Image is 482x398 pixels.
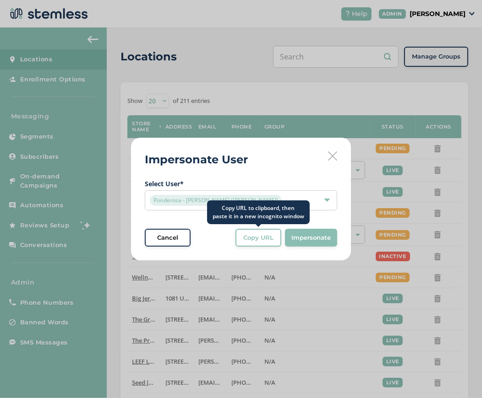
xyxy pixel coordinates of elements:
[150,195,282,206] span: Ponderosa - [PERSON_NAME] ([PERSON_NAME])
[285,229,337,247] button: Impersonate
[243,233,274,242] span: Copy URL
[157,233,178,242] span: Cancel
[145,179,337,188] label: Select User
[145,229,191,247] button: Cancel
[436,354,482,398] iframe: Chat Widget
[207,200,310,224] div: Copy URL to clipboard, then paste it in a new incognito window
[145,151,248,168] h2: Impersonate User
[291,233,331,242] span: Impersonate
[236,229,281,247] button: Copy URL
